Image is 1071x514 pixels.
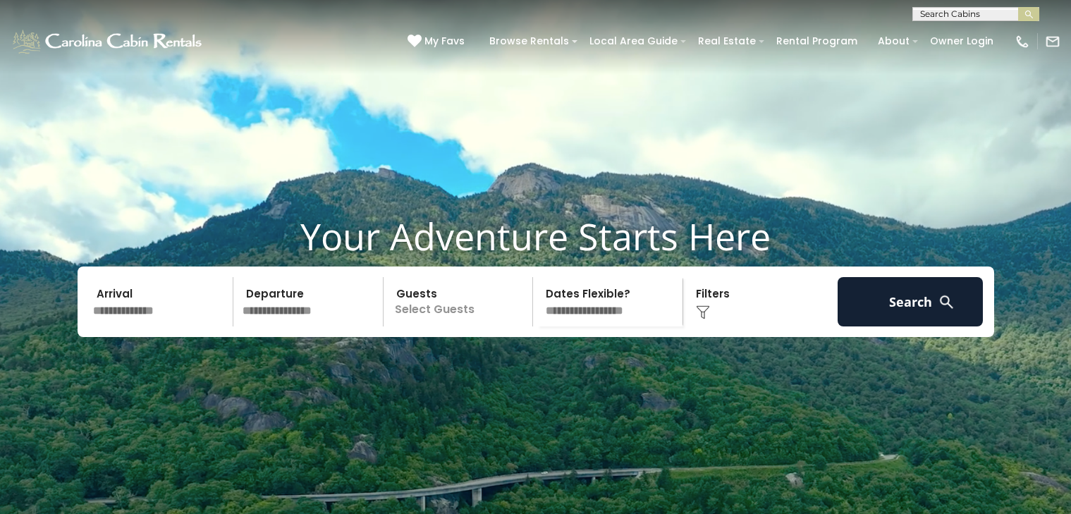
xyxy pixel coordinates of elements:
[582,30,685,52] a: Local Area Guide
[1015,34,1030,49] img: phone-regular-white.png
[11,27,206,56] img: White-1-1-2.png
[871,30,917,52] a: About
[923,30,1000,52] a: Owner Login
[482,30,576,52] a: Browse Rentals
[408,34,468,49] a: My Favs
[1045,34,1060,49] img: mail-regular-white.png
[769,30,864,52] a: Rental Program
[11,214,1060,258] h1: Your Adventure Starts Here
[691,30,763,52] a: Real Estate
[938,293,955,311] img: search-regular-white.png
[424,34,465,49] span: My Favs
[388,277,533,326] p: Select Guests
[838,277,984,326] button: Search
[696,305,710,319] img: filter--v1.png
